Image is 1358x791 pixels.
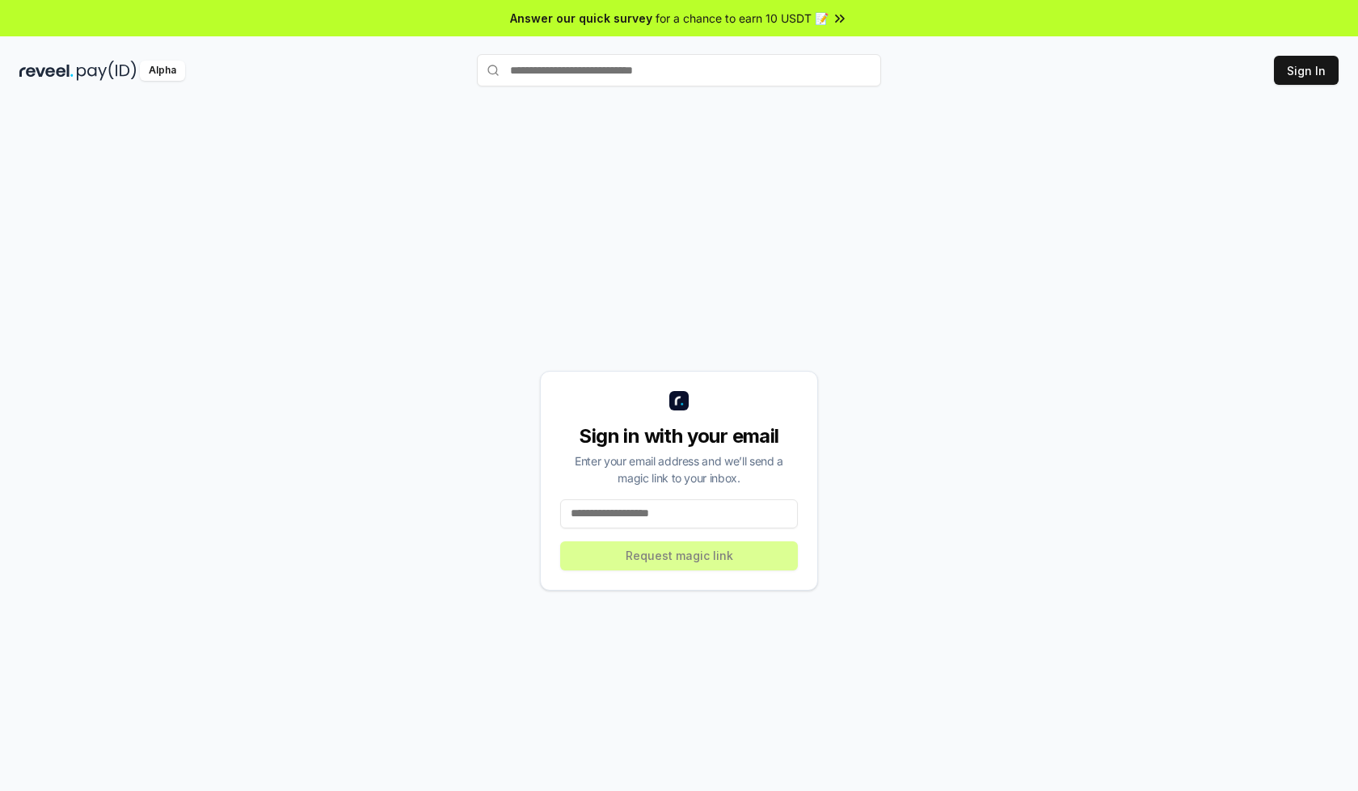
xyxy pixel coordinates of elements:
[1274,56,1339,85] button: Sign In
[19,61,74,81] img: reveel_dark
[669,391,689,410] img: logo_small
[77,61,137,81] img: pay_id
[560,423,798,449] div: Sign in with your email
[510,10,652,27] span: Answer our quick survey
[656,10,829,27] span: for a chance to earn 10 USDT 📝
[560,452,798,486] div: Enter your email address and we’ll send a magic link to your inbox.
[140,61,185,81] div: Alpha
